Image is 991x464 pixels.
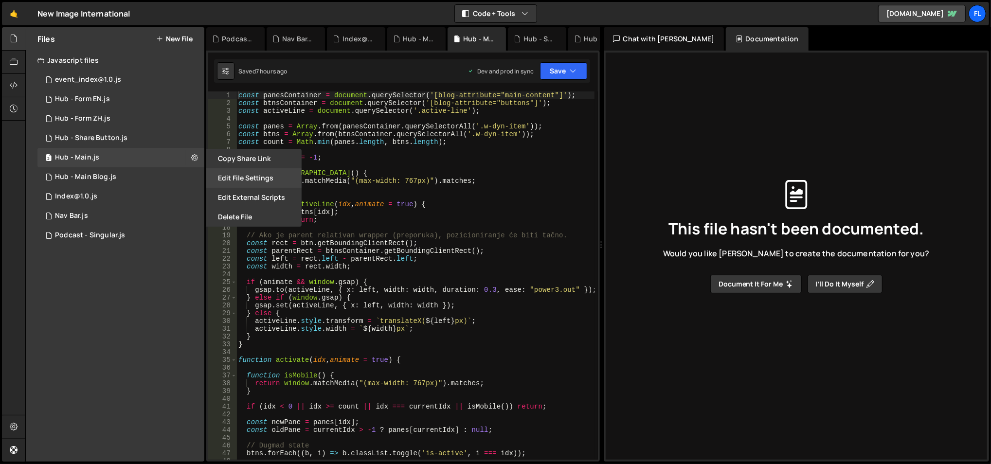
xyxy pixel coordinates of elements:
[208,348,237,356] div: 34
[208,434,237,442] div: 45
[208,387,237,395] div: 39
[208,270,237,278] div: 24
[540,62,587,80] button: Save
[523,34,555,44] div: Hub - Share Button.js
[206,149,302,168] button: Copy share link
[208,309,237,317] div: 29
[208,356,237,364] div: 35
[808,275,883,293] button: I’ll do it myself
[37,167,204,187] div: 15795/46353.js
[208,317,237,325] div: 30
[663,248,929,259] span: Would you like [PERSON_NAME] to create the documentation for you?
[342,34,374,44] div: Index@1.0.js
[455,5,537,22] button: Code + Tools
[46,155,52,162] span: 2
[37,226,204,245] div: Podcast - Singular.js
[55,231,125,240] div: Podcast - Singular.js
[55,192,97,201] div: Index@1.0.js
[37,109,204,128] div: 15795/47675.js
[55,212,88,220] div: Nav Bar.js
[208,364,237,372] div: 36
[238,67,288,75] div: Saved
[208,379,237,387] div: 38
[37,34,55,44] h2: Files
[208,278,237,286] div: 25
[206,168,302,188] button: Edit File Settings
[208,286,237,294] div: 26
[208,263,237,270] div: 23
[208,442,237,449] div: 46
[256,67,288,75] div: 7 hours ago
[878,5,966,22] a: [DOMAIN_NAME]
[26,51,204,70] div: Javascript files
[206,207,302,227] button: Delete File
[206,188,302,207] button: Edit External Scripts
[208,325,237,333] div: 31
[37,89,204,109] div: 15795/47676.js
[208,247,237,255] div: 21
[55,153,99,162] div: Hub - Main.js
[55,95,110,104] div: Hub - Form EN.js
[37,206,204,226] div: Nav Bar.js
[55,114,110,123] div: Hub - Form ZH.js
[208,302,237,309] div: 28
[37,148,204,167] div: 15795/46323.js
[282,34,313,44] div: Nav Bar.js
[208,99,237,107] div: 2
[208,146,237,154] div: 8
[468,67,534,75] div: Dev and prod in sync
[969,5,986,22] a: Fl
[208,449,237,457] div: 47
[208,255,237,263] div: 22
[208,115,237,123] div: 4
[726,27,808,51] div: Documentation
[55,75,121,84] div: event_index@1.0.js
[208,138,237,146] div: 7
[208,403,237,410] div: 41
[208,294,237,302] div: 27
[55,173,116,181] div: Hub - Main Blog.js
[208,410,237,418] div: 42
[156,35,193,43] button: New File
[208,232,237,239] div: 19
[222,34,253,44] div: Podcast - Singular.js
[37,70,204,89] div: 15795/42190.js
[37,128,204,148] div: 15795/47629.js
[208,123,237,130] div: 5
[55,134,127,143] div: Hub - Share Button.js
[208,426,237,434] div: 44
[37,187,204,206] div: 15795/44313.js
[2,2,26,25] a: 🤙
[208,395,237,403] div: 40
[710,275,802,293] button: Document it for me
[584,34,615,44] div: Hub - Form EN.js
[668,221,924,236] span: This file hasn't been documented.
[37,8,130,19] div: New Image International
[208,418,237,426] div: 43
[208,130,237,138] div: 6
[208,107,237,115] div: 3
[403,34,434,44] div: Hub - Main Blog.js
[208,91,237,99] div: 1
[463,34,494,44] div: Hub - Main.js
[208,239,237,247] div: 20
[208,372,237,379] div: 37
[208,340,237,348] div: 33
[208,333,237,340] div: 32
[208,224,237,232] div: 18
[604,27,724,51] div: Chat with [PERSON_NAME]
